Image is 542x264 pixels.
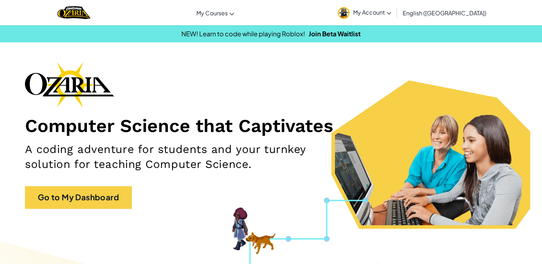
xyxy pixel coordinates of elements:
span: NEW! Learn to code while playing Roblox! [181,30,305,38]
a: Join Beta Waitlist [309,30,361,38]
img: Ozaria branding logo [25,62,114,107]
span: My Courses [196,9,228,17]
h2: A coding adventure for students and your turnkey solution for teaching Computer Science. [25,142,355,172]
img: Home [57,5,91,20]
a: English ([GEOGRAPHIC_DATA]) [399,3,490,22]
a: My Account [334,1,395,24]
span: My Account [353,9,391,16]
h1: Computer Science that Captivates [25,115,517,137]
a: Ozaria by CodeCombat logo [57,5,91,20]
span: English ([GEOGRAPHIC_DATA]) [403,9,486,17]
a: My Courses [193,3,238,22]
a: Go to My Dashboard [25,186,132,208]
img: avatar [338,7,350,19]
